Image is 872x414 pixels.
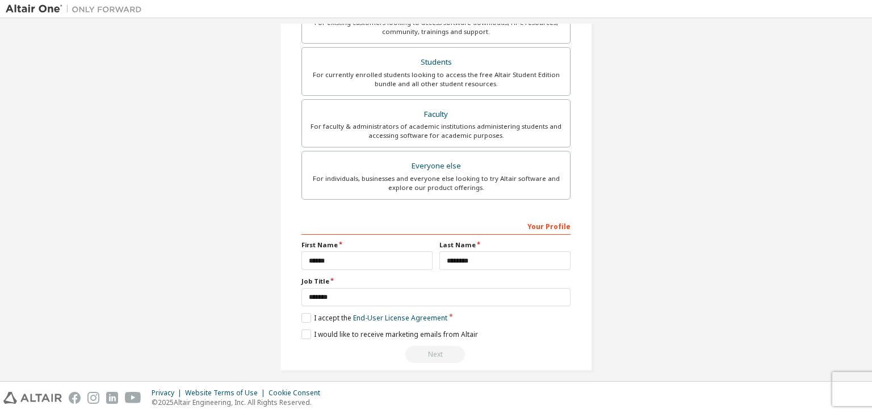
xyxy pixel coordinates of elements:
label: Job Title [301,277,571,286]
label: I would like to receive marketing emails from Altair [301,329,478,339]
div: Faculty [309,107,563,122]
img: youtube.svg [125,392,141,404]
img: altair_logo.svg [3,392,62,404]
label: Last Name [439,240,571,250]
div: Everyone else [309,158,563,174]
div: Privacy [152,388,185,398]
div: For currently enrolled students looking to access the free Altair Student Edition bundle and all ... [309,70,563,88]
a: End-User License Agreement [353,313,447,323]
img: Altair One [6,3,148,15]
img: facebook.svg [69,392,81,404]
div: Read and acccept EULA to continue [301,346,571,363]
div: Students [309,54,563,70]
div: Cookie Consent [269,388,327,398]
img: linkedin.svg [106,392,118,404]
div: For existing customers looking to access software downloads, HPC resources, community, trainings ... [309,18,563,36]
div: Website Terms of Use [185,388,269,398]
label: First Name [301,240,433,250]
div: Your Profile [301,217,571,235]
p: © 2025 Altair Engineering, Inc. All Rights Reserved. [152,398,327,407]
div: For faculty & administrators of academic institutions administering students and accessing softwa... [309,122,563,140]
img: instagram.svg [87,392,99,404]
label: I accept the [301,313,447,323]
div: For individuals, businesses and everyone else looking to try Altair software and explore our prod... [309,174,563,192]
